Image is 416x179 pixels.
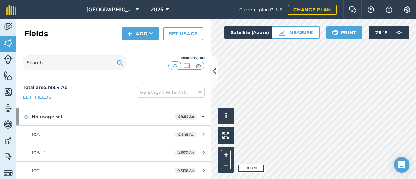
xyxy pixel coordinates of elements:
[168,56,205,61] div: Visibility: On
[23,84,67,90] strong: Total area : 198.4 Ac
[32,108,175,125] strong: No usage set
[279,29,285,36] img: Ruler icon
[4,136,13,146] img: svg+xml;base64,PD94bWwgdmVyc2lvbj0iMS4wIiBlbmNvZGluZz0idXRmLTgiPz4KPCEtLSBHZW5lcmF0b3I6IEFkb2JlIE...
[24,29,48,39] h2: Fields
[137,87,205,97] button: By usages, Filters (1)
[4,71,13,81] img: svg+xml;base64,PHN2ZyB4bWxucz0iaHR0cDovL3d3dy53My5vcmcvMjAwMC9zdmciIHdpZHRoPSI1NiIgaGVpZ2h0PSI2MC...
[393,26,406,39] img: svg+xml;base64,PD94bWwgdmVyc2lvbj0iMS4wIiBlbmNvZGluZz0idXRmLTgiPz4KPCEtLSBHZW5lcmF0b3I6IEFkb2JlIE...
[171,62,179,69] img: svg+xml;base64,PHN2ZyB4bWxucz0iaHR0cDovL3d3dy53My5vcmcvMjAwMC9zdmciIHdpZHRoPSI1MCIgaGVpZ2h0PSI0MC...
[16,126,211,143] a: 10A0.848 Ac
[4,38,13,48] img: svg+xml;base64,PHN2ZyB4bWxucz0iaHR0cDovL3d3dy53My5vcmcvMjAwMC9zdmciIHdpZHRoPSI1NiIgaGVpZ2h0PSI2MC...
[4,152,13,162] img: svg+xml;base64,PD94bWwgdmVyc2lvbj0iMS4wIiBlbmNvZGluZz0idXRmLTgiPz4KPCEtLSBHZW5lcmF0b3I6IEFkb2JlIE...
[394,157,409,173] div: Open Intercom Messenger
[239,6,282,13] span: Current plan : PLUS
[175,132,196,137] span: 0.848 Ac
[326,26,363,39] button: Print
[221,160,231,169] button: –
[127,30,132,38] img: svg+xml;base64,PHN2ZyB4bWxucz0iaHR0cDovL3d3dy53My5vcmcvMjAwMC9zdmciIHdpZHRoPSIxNCIgaGVpZ2h0PSIyNC...
[122,27,159,40] button: Add
[332,29,338,36] img: svg+xml;base64,PHN2ZyB4bWxucz0iaHR0cDovL3d3dy53My5vcmcvMjAwMC9zdmciIHdpZHRoPSIxOSIgaGVpZ2h0PSIyNC...
[175,150,196,155] span: 0.5531 Ac
[151,6,163,14] span: 2025
[386,6,392,14] img: svg+xml;base64,PHN2ZyB4bWxucz0iaHR0cDovL3d3dy53My5vcmcvMjAwMC9zdmciIHdpZHRoPSIxNyIgaGVpZ2h0PSIxNy...
[288,5,337,15] a: Change plan
[16,144,211,161] a: 10B - 10.5531 Ac
[175,168,196,173] span: 0.3138 Ac
[32,132,40,137] span: 10A
[222,132,229,139] img: Four arrows, one pointing top left, one top right, one bottom right and the last bottom left
[4,55,13,64] img: svg+xml;base64,PD94bWwgdmVyc2lvbj0iMS4wIiBlbmNvZGluZz0idXRmLTgiPz4KPCEtLSBHZW5lcmF0b3I6IEFkb2JlIE...
[369,26,409,39] button: 79 °F
[403,6,411,13] img: A cog icon
[194,62,202,69] img: svg+xml;base64,PHN2ZyB4bWxucz0iaHR0cDovL3d3dy53My5vcmcvMjAwMC9zdmciIHdpZHRoPSI1MCIgaGVpZ2h0PSI0MC...
[178,114,194,119] strong: 49.92 Ac
[4,103,13,113] img: svg+xml;base64,PD94bWwgdmVyc2lvbj0iMS4wIiBlbmNvZGluZz0idXRmLTgiPz4KPCEtLSBHZW5lcmF0b3I6IEFkb2JlIE...
[4,169,13,178] img: svg+xml;base64,PD94bWwgdmVyc2lvbj0iMS4wIiBlbmNvZGluZz0idXRmLTgiPz4KPCEtLSBHZW5lcmF0b3I6IEFkb2JlIE...
[221,150,231,160] button: +
[16,108,211,125] div: No usage set49.92 Ac
[375,26,387,39] span: 79 ° F
[163,27,203,40] a: Set usage
[6,5,16,15] img: fieldmargin Logo
[23,113,29,121] img: svg+xml;base64,PHN2ZyB4bWxucz0iaHR0cDovL3d3dy53My5vcmcvMjAwMC9zdmciIHdpZHRoPSIxOCIgaGVpZ2h0PSIyNC...
[218,108,234,124] button: i
[32,150,46,156] span: 10B - 1
[4,87,13,97] img: svg+xml;base64,PHN2ZyB4bWxucz0iaHR0cDovL3d3dy53My5vcmcvMjAwMC9zdmciIHdpZHRoPSI1NiIgaGVpZ2h0PSI2MC...
[349,6,357,13] img: Two speech bubbles overlapping with the left bubble in the forefront
[367,6,375,13] img: A question mark icon
[32,168,40,173] span: 10C
[117,59,123,67] img: svg+xml;base64,PHN2ZyB4bWxucz0iaHR0cDovL3d3dy53My5vcmcvMjAwMC9zdmciIHdpZHRoPSIxOSIgaGVpZ2h0PSIyNC...
[23,94,51,101] a: Edit fields
[272,26,320,39] button: Measure
[225,112,227,120] span: i
[4,22,13,32] img: svg+xml;base64,PD94bWwgdmVyc2lvbj0iMS4wIiBlbmNvZGluZz0idXRmLTgiPz4KPCEtLSBHZW5lcmF0b3I6IEFkb2JlIE...
[224,26,287,39] button: Satellite (Azure)
[4,120,13,129] img: svg+xml;base64,PD94bWwgdmVyc2lvbj0iMS4wIiBlbmNvZGluZz0idXRmLTgiPz4KPCEtLSBHZW5lcmF0b3I6IEFkb2JlIE...
[23,55,127,70] input: Search
[183,62,191,69] img: svg+xml;base64,PHN2ZyB4bWxucz0iaHR0cDovL3d3dy53My5vcmcvMjAwMC9zdmciIHdpZHRoPSI1MCIgaGVpZ2h0PSI0MC...
[86,6,133,14] span: [GEOGRAPHIC_DATA]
